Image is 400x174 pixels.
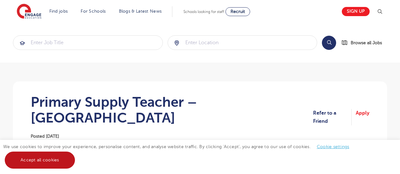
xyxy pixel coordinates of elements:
[225,7,250,16] a: Recruit
[49,9,68,14] a: Find jobs
[81,9,106,14] a: For Schools
[168,36,317,50] input: Submit
[13,36,163,50] input: Submit
[351,39,382,46] span: Browse all Jobs
[13,35,163,50] div: Submit
[183,9,224,14] span: Schools looking for staff
[31,134,59,139] span: Posted [DATE]
[3,144,356,162] span: We use cookies to improve your experience, personalise content, and analyse website traffic. By c...
[168,35,317,50] div: Submit
[342,7,370,16] a: Sign up
[17,4,41,20] img: Engage Education
[119,9,162,14] a: Blogs & Latest News
[313,109,352,126] a: Refer to a Friend
[317,144,349,149] a: Cookie settings
[356,109,369,126] a: Apply
[341,39,387,46] a: Browse all Jobs
[5,152,75,169] a: Accept all cookies
[322,36,336,50] button: Search
[31,94,313,126] h1: Primary Supply Teacher – [GEOGRAPHIC_DATA]
[231,9,245,14] span: Recruit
